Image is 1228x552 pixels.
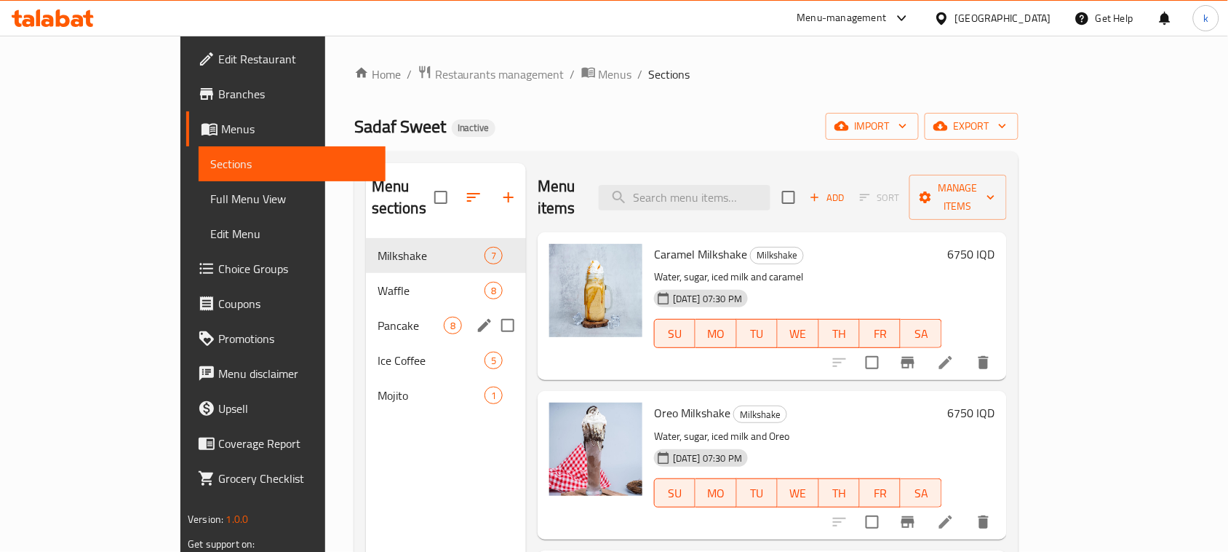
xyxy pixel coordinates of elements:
[901,478,941,508] button: SA
[860,319,901,348] button: FR
[661,483,690,504] span: SU
[186,461,386,496] a: Grocery Checklist
[778,319,818,348] button: WE
[599,66,632,83] span: Menus
[218,85,374,103] span: Branches
[750,247,804,264] div: Milkshake
[407,66,412,83] li: /
[485,354,502,368] span: 5
[378,282,485,299] span: Waffle
[654,268,942,286] p: Water, sugar, iced milk and caramel
[226,510,249,529] span: 1.0.0
[909,175,1007,220] button: Manage items
[210,225,374,243] span: Edit Menu
[354,65,1018,84] nav: breadcrumb
[218,50,374,68] span: Edit Restaurant
[808,189,847,206] span: Add
[819,319,860,348] button: TH
[797,9,887,27] div: Menu-management
[485,389,502,403] span: 1
[825,483,854,504] span: TH
[435,66,565,83] span: Restaurants management
[837,117,907,135] span: import
[474,315,495,336] button: edit
[743,483,772,504] span: TU
[654,427,942,446] p: Water, sugar, iced milk and Oreo
[701,483,730,504] span: MO
[186,42,386,76] a: Edit Restaurant
[186,356,386,391] a: Menu disclaimer
[737,478,778,508] button: TU
[485,282,503,299] div: items
[850,186,909,209] span: Select section first
[378,352,485,369] span: Ice Coffee
[218,400,374,417] span: Upsell
[661,323,690,344] span: SU
[804,186,850,209] button: Add
[186,426,386,461] a: Coverage Report
[366,378,526,413] div: Mojito1
[485,247,503,264] div: items
[378,247,485,264] span: Milkshake
[378,317,444,334] span: Pancake
[218,470,374,487] span: Grocery Checklist
[1203,10,1208,26] span: k
[667,452,748,465] span: [DATE] 07:30 PM
[366,343,526,378] div: Ice Coffee5
[199,181,386,216] a: Full Menu View
[366,232,526,419] nav: Menu sections
[456,180,491,215] span: Sort sections
[937,354,954,371] a: Edit menu item
[452,119,495,137] div: Inactive
[186,286,386,321] a: Coupons
[485,284,502,298] span: 8
[210,155,374,173] span: Sections
[743,323,772,344] span: TU
[948,244,995,264] h6: 6750 IQD
[218,330,374,347] span: Promotions
[186,321,386,356] a: Promotions
[221,120,374,138] span: Menus
[366,238,526,273] div: Milkshake7
[418,65,565,84] a: Restaurants management
[649,66,690,83] span: Sections
[857,507,888,537] span: Select to update
[778,478,818,508] button: WE
[901,319,941,348] button: SA
[825,323,854,344] span: TH
[857,347,888,378] span: Select to update
[186,111,386,146] a: Menus
[372,176,434,219] h2: Menu sections
[210,190,374,208] span: Full Menu View
[549,244,642,337] img: Caramel Milkshake
[485,352,503,369] div: items
[366,273,526,308] div: Waffle8
[948,403,995,423] h6: 6750 IQD
[199,216,386,251] a: Edit Menu
[218,435,374,452] span: Coverage Report
[804,186,850,209] span: Add item
[354,110,446,143] span: Sadaf Sweet
[906,323,936,344] span: SA
[186,391,386,426] a: Upsell
[654,402,730,424] span: Oreo Milkshake
[654,478,695,508] button: SU
[906,483,936,504] span: SA
[890,505,925,540] button: Branch-specific-item
[188,510,223,529] span: Version:
[378,387,485,404] span: Mojito
[549,403,642,496] img: Oreo Milkshake
[784,323,813,344] span: WE
[784,483,813,504] span: WE
[485,249,502,263] span: 7
[366,308,526,343] div: Pancake8edit
[955,10,1051,26] div: [GEOGRAPHIC_DATA]
[581,65,632,84] a: Menus
[737,319,778,348] button: TU
[667,292,748,306] span: [DATE] 07:30 PM
[925,113,1018,140] button: export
